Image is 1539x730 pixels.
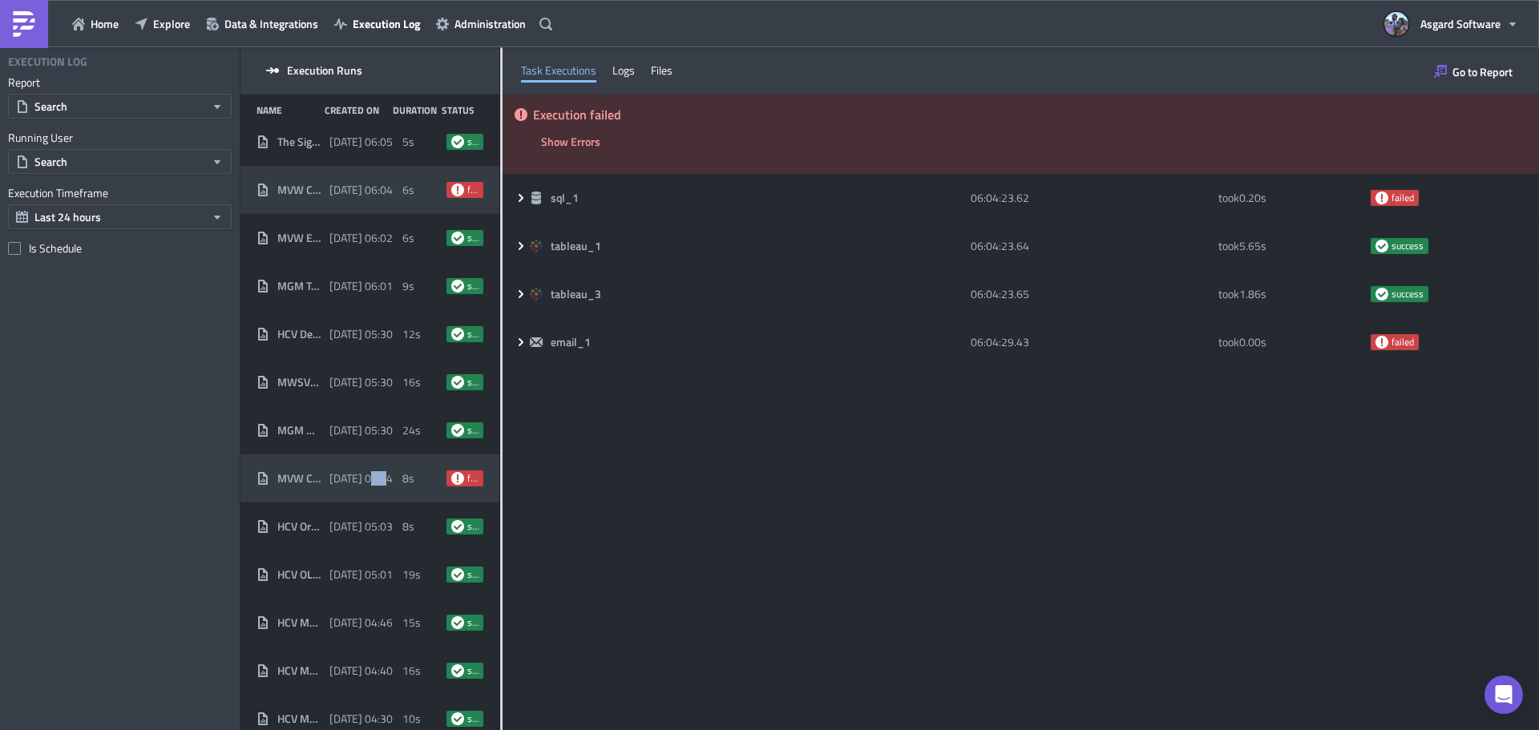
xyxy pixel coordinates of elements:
[402,567,421,582] span: 19s
[8,186,232,200] label: Execution Timeframe
[451,712,464,725] span: success
[451,664,464,677] span: success
[402,135,414,149] span: 5s
[551,287,604,301] span: tableau_3
[1426,58,1521,84] button: Go to Report
[34,98,67,115] span: Search
[277,423,321,438] span: MGM Managers Standup Dashboard
[551,191,581,205] span: sql_1
[277,375,321,389] span: MWSVG Repeated Guest Requests Engineering
[329,712,393,726] span: [DATE] 04:30
[91,15,119,32] span: Home
[971,232,1211,260] div: 06:04:23.64
[329,423,393,438] span: [DATE] 05:30
[34,208,101,225] span: Last 24 hours
[612,58,635,83] div: Logs
[551,239,604,253] span: tableau_1
[533,108,1527,121] h5: Execution failed
[277,231,321,245] span: MVW ENG Work Orders Without Parts MVC Lakeshore Reserve
[1392,240,1424,252] span: success
[442,104,475,116] div: Status
[467,280,479,292] span: success
[451,232,464,244] span: success
[326,11,428,36] button: Execution Log
[329,231,393,245] span: [DATE] 06:02
[329,471,393,486] span: [DATE] 05:04
[467,616,479,629] span: success
[533,129,608,154] button: Show Errors
[1452,63,1513,80] span: Go to Report
[256,104,317,116] div: Name
[402,375,421,389] span: 16s
[1218,232,1363,260] div: took 5.65 s
[325,104,385,116] div: Created On
[467,664,479,677] span: success
[467,184,479,196] span: failed
[8,54,87,69] h4: Execution Log
[8,241,232,256] label: Is Schedule
[64,11,127,36] button: Home
[451,520,464,533] span: success
[393,104,434,116] div: Duration
[428,11,534,36] button: Administration
[1375,192,1388,204] span: failed
[277,519,321,534] span: HCV Orange Lake Retail Inspection Report
[402,279,414,293] span: 9s
[8,94,232,119] button: Search
[451,328,464,341] span: success
[551,335,593,349] span: email_1
[329,375,393,389] span: [DATE] 05:30
[467,712,479,725] span: success
[127,11,198,36] a: Explore
[277,327,321,341] span: HCV Desert Club Security Work Orders [DATE]
[153,15,190,32] span: Explore
[287,63,362,78] span: Execution Runs
[971,280,1211,309] div: 06:04:23.65
[8,75,232,90] label: Report
[454,15,526,32] span: Administration
[8,204,232,229] button: Last 24 hours
[1375,240,1388,252] span: success
[329,327,393,341] span: [DATE] 05:30
[971,328,1211,357] div: 06:04:29.43
[1218,184,1363,212] div: took 0.20 s
[11,11,37,37] img: PushMetrics
[541,133,600,150] span: Show Errors
[467,376,479,389] span: success
[353,15,420,32] span: Execution Log
[277,615,321,630] span: HCV Managers Standup Dashboard - Sites Part 1
[277,663,321,678] span: HCV Managers Standup Dashboard - Sites Part 2
[467,424,479,437] span: success
[198,11,326,36] a: Data & Integrations
[329,183,393,197] span: [DATE] 06:04
[402,423,421,438] span: 24s
[467,568,479,581] span: success
[451,568,464,581] span: success
[1484,676,1523,714] div: Open Intercom Messenger
[329,279,393,293] span: [DATE] 06:01
[1392,336,1414,349] span: failed
[402,231,414,245] span: 6s
[467,520,479,533] span: success
[329,567,393,582] span: [DATE] 05:01
[277,471,321,486] span: MVW Cost If Replaced Flows
[451,616,464,629] span: success
[1218,328,1363,357] div: took 0.00 s
[467,135,479,148] span: success
[277,567,321,582] span: HCV OL Zone 2 3 Managers Standup
[329,135,393,149] span: [DATE] 06:05
[1392,192,1414,204] span: failed
[402,712,421,726] span: 10s
[1375,6,1527,42] button: Asgard Software
[224,15,318,32] span: Data & Integrations
[1375,336,1388,349] span: failed
[651,58,673,83] div: Files
[467,232,479,244] span: success
[8,149,232,174] button: Search
[402,471,414,486] span: 8s
[329,663,393,678] span: [DATE] 04:40
[277,135,321,149] span: The Signature at MGM Delivery Model Task Report CSV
